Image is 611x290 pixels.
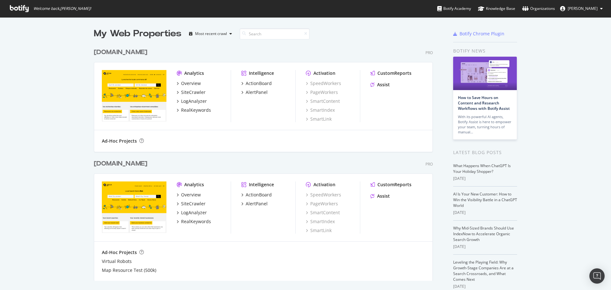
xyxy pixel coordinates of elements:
[181,98,207,104] div: LogAnalyzer
[246,80,272,87] div: ActionBoard
[370,193,390,199] a: Assist
[177,98,207,104] a: LogAnalyzer
[425,161,433,167] div: Pro
[313,181,335,188] div: Activation
[94,159,150,168] a: [DOMAIN_NAME]
[478,5,515,12] div: Knowledge Base
[453,47,517,54] div: Botify news
[33,6,91,11] span: Welcome back, [PERSON_NAME] !
[460,31,504,37] div: Botify Chrome Plugin
[306,192,341,198] a: SpeedWorkers
[306,218,335,225] a: SmartIndex
[249,181,274,188] div: Intelligence
[437,5,471,12] div: Botify Academy
[94,40,438,281] div: grid
[377,70,411,76] div: CustomReports
[370,70,411,76] a: CustomReports
[370,81,390,88] a: Assist
[184,70,204,76] div: Analytics
[246,89,268,95] div: AlertPanel
[177,192,201,198] a: Overview
[102,181,166,233] img: yellowpages.ca
[102,258,132,265] a: Virtual Robots
[94,48,147,57] div: [DOMAIN_NAME]
[453,57,517,90] img: How to Save Hours on Content and Research Workflows with Botify Assist
[306,80,341,87] a: SpeedWorkers
[241,89,268,95] a: AlertPanel
[453,225,514,242] a: Why Mid-Sized Brands Should Use IndexNow to Accelerate Organic Search Growth
[425,50,433,55] div: Pro
[246,192,272,198] div: ActionBoard
[313,70,335,76] div: Activation
[181,89,206,95] div: SiteCrawler
[306,201,338,207] a: PageWorkers
[102,70,166,122] img: pagesjaunes.ca
[568,6,598,11] span: Lovepreet Sekhon
[453,149,517,156] div: Latest Blog Posts
[177,80,201,87] a: Overview
[181,80,201,87] div: Overview
[181,107,211,113] div: RealKeywords
[177,218,211,225] a: RealKeywords
[102,267,156,273] a: Map Resource Test (500k)
[94,48,150,57] a: [DOMAIN_NAME]
[306,209,340,216] a: SmartContent
[306,98,340,104] a: SmartContent
[458,95,510,111] a: How to Save Hours on Content and Research Workflows with Botify Assist
[249,70,274,76] div: Intelligence
[453,191,517,208] a: AI Is Your New Customer: How to Win the Visibility Battle in a ChatGPT World
[306,227,332,234] a: SmartLink
[102,249,137,256] div: Ad-Hoc Projects
[377,81,390,88] div: Assist
[94,159,147,168] div: [DOMAIN_NAME]
[370,181,411,188] a: CustomReports
[195,32,227,36] div: Most recent crawl
[453,244,517,250] div: [DATE]
[181,201,206,207] div: SiteCrawler
[241,192,272,198] a: ActionBoard
[453,284,517,289] div: [DATE]
[241,80,272,87] a: ActionBoard
[241,201,268,207] a: AlertPanel
[181,218,211,225] div: RealKeywords
[186,29,235,39] button: Most recent crawl
[453,31,504,37] a: Botify Chrome Plugin
[522,5,555,12] div: Organizations
[453,176,517,181] div: [DATE]
[177,209,207,216] a: LogAnalyzer
[181,209,207,216] div: LogAnalyzer
[184,181,204,188] div: Analytics
[453,210,517,216] div: [DATE]
[177,107,211,113] a: RealKeywords
[246,201,268,207] div: AlertPanel
[177,201,206,207] a: SiteCrawler
[589,268,605,284] div: Open Intercom Messenger
[306,116,332,122] a: SmartLink
[102,138,137,144] div: Ad-Hoc Projects
[458,114,512,135] div: With its powerful AI agents, Botify Assist is here to empower your team, turning hours of manual…
[94,27,181,40] div: My Web Properties
[306,89,338,95] a: PageWorkers
[377,181,411,188] div: CustomReports
[177,89,206,95] a: SiteCrawler
[306,107,335,113] a: SmartIndex
[555,4,608,14] button: [PERSON_NAME]
[181,192,201,198] div: Overview
[377,193,390,199] div: Assist
[453,163,511,174] a: What Happens When ChatGPT Is Your Holiday Shopper?
[453,259,514,282] a: Leveling the Playing Field: Why Growth-Stage Companies Are at a Search Crossroads, and What Comes...
[240,28,310,39] input: Search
